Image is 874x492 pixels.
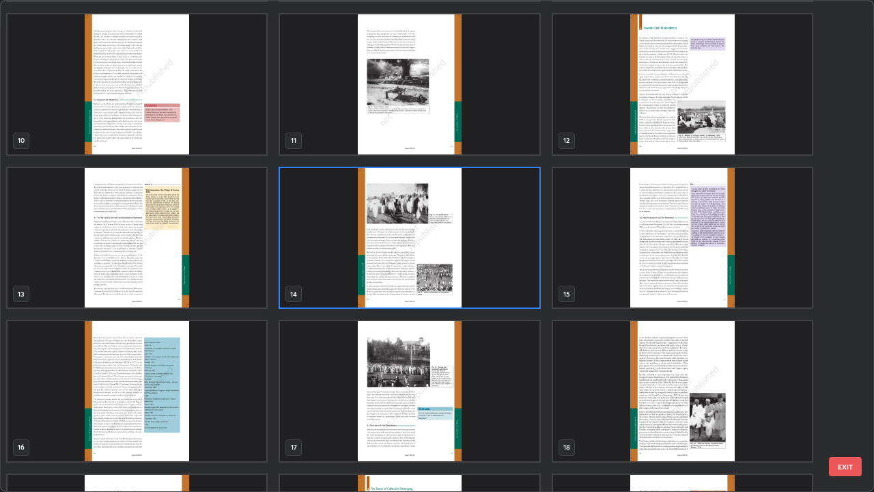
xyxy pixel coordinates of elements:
[553,321,812,461] img: 1757074055VS4D6T.pdf
[280,321,539,461] img: 1757074055VS4D6T.pdf
[280,168,539,308] img: 1757074055VS4D6T.pdf
[553,168,812,308] img: 1757074055VS4D6T.pdf
[8,168,266,308] img: 1757074055VS4D6T.pdf
[280,14,539,154] img: 1757074055VS4D6T.pdf
[829,457,862,476] button: EXIT
[8,321,266,461] img: 1757074055VS4D6T.pdf
[1,1,849,491] div: grid
[8,14,266,154] img: 1757074055VS4D6T.pdf
[553,14,812,154] img: 1757074055VS4D6T.pdf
